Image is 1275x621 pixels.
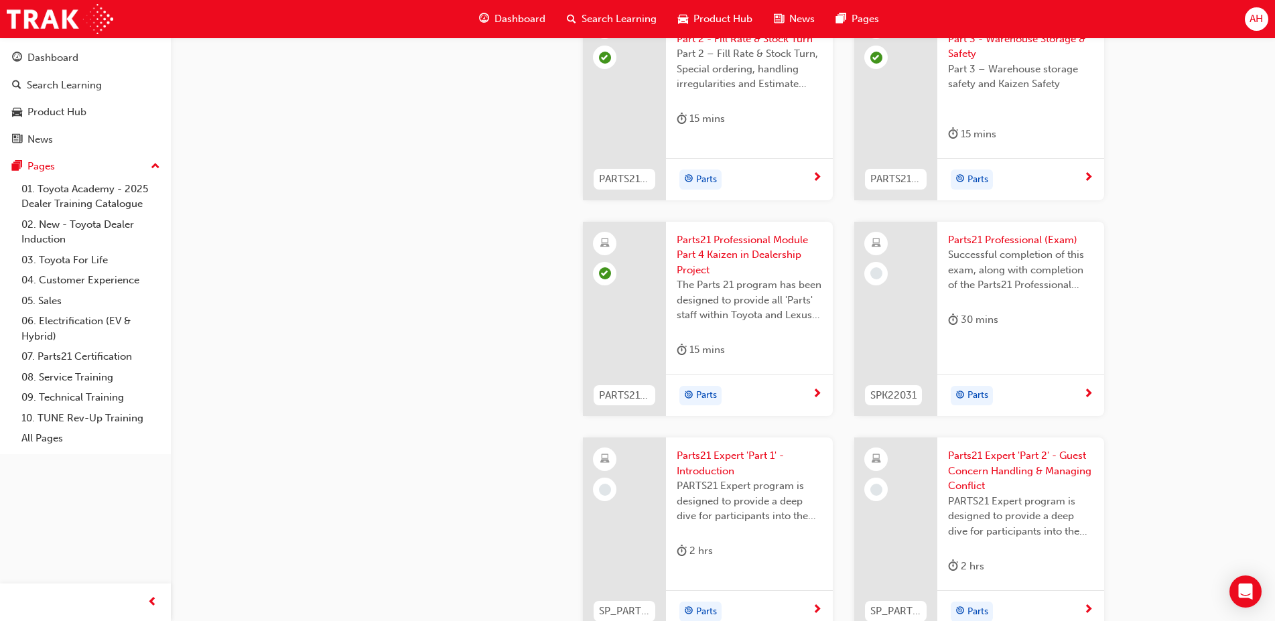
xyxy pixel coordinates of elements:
[812,389,822,401] span: next-icon
[870,388,917,403] span: SPK22031
[852,11,879,27] span: Pages
[870,484,882,496] span: learningRecordVerb_NONE-icon
[696,388,717,403] span: Parts
[677,448,822,478] span: Parts21 Expert 'Part 1' - Introduction
[854,222,1104,417] a: SPK22031Parts21 Professional (Exam)Successful completion of this exam, along with completion of t...
[789,11,815,27] span: News
[677,277,822,323] span: The Parts 21 program has been designed to provide all 'Parts' staff within Toyota and Lexus Deale...
[12,134,22,146] span: news-icon
[870,267,882,279] span: learningRecordVerb_NONE-icon
[763,5,825,33] a: news-iconNews
[967,172,988,188] span: Parts
[5,100,165,125] a: Product Hub
[967,604,988,620] span: Parts
[12,161,22,173] span: pages-icon
[5,127,165,152] a: News
[1083,389,1093,401] span: next-icon
[16,179,165,214] a: 01. Toyota Academy - 2025 Dealer Training Catalogue
[599,604,650,619] span: SP_PARTS21_EXPERTP1_1223_EL
[948,247,1093,293] span: Successful completion of this exam, along with completion of the Parts21 Professional eLearning m...
[948,558,958,575] span: duration-icon
[955,603,965,620] span: target-icon
[147,594,157,611] span: prev-icon
[582,11,657,27] span: Search Learning
[599,52,611,64] span: learningRecordVerb_PASS-icon
[151,158,160,176] span: up-icon
[948,448,1093,494] span: Parts21 Expert 'Part 2' - Guest Concern Handling & Managing Conflict
[693,11,752,27] span: Product Hub
[677,543,687,559] span: duration-icon
[5,73,165,98] a: Search Learning
[948,126,996,143] div: 15 mins
[696,604,717,620] span: Parts
[599,267,611,279] span: learningRecordVerb_PASS-icon
[948,312,998,328] div: 30 mins
[12,107,22,119] span: car-icon
[836,11,846,27] span: pages-icon
[27,50,78,66] div: Dashboard
[479,11,489,27] span: guage-icon
[12,52,22,64] span: guage-icon
[684,387,693,405] span: target-icon
[684,171,693,188] span: target-icon
[1245,7,1268,31] button: AH
[854,5,1104,200] a: PARTS21_PROFPART3_0923_ELParts21 Professional Module Part 3 - Warehouse Storage & SafetyPart 3 – ...
[599,484,611,496] span: learningRecordVerb_NONE-icon
[12,80,21,92] span: search-icon
[16,311,165,346] a: 06. Electrification (EV & Hybrid)
[5,154,165,179] button: Pages
[825,5,890,33] a: pages-iconPages
[16,291,165,312] a: 05. Sales
[948,62,1093,92] span: Part 3 – Warehouse storage safety and Kaizen Safety
[677,342,725,358] div: 15 mins
[678,11,688,27] span: car-icon
[774,11,784,27] span: news-icon
[684,603,693,620] span: target-icon
[16,387,165,408] a: 09. Technical Training
[16,270,165,291] a: 04. Customer Experience
[1083,172,1093,184] span: next-icon
[16,367,165,388] a: 08. Service Training
[677,111,725,127] div: 15 mins
[27,78,102,93] div: Search Learning
[16,346,165,367] a: 07. Parts21 Certification
[872,235,881,253] span: learningResourceType_ELEARNING-icon
[494,11,545,27] span: Dashboard
[27,132,53,147] div: News
[599,171,650,187] span: PARTS21_PROFPART2_0923_EL
[677,111,687,127] span: duration-icon
[870,171,921,187] span: PARTS21_PROFPART3_0923_EL
[583,5,833,200] a: PARTS21_PROFPART2_0923_ELParts21 Professional Module Part 2 - Fill Rate & Stock TurnPart 2 – Fill...
[955,387,965,405] span: target-icon
[1083,604,1093,616] span: next-icon
[870,604,921,619] span: SP_PARTS21_EXPERTP2_1223_EL
[677,543,713,559] div: 2 hrs
[468,5,556,33] a: guage-iconDashboard
[677,342,687,358] span: duration-icon
[27,159,55,174] div: Pages
[955,171,965,188] span: target-icon
[599,388,650,403] span: PARTS21_PROFPART4_0923_EL
[600,451,610,468] span: learningResourceType_ELEARNING-icon
[870,52,882,64] span: learningRecordVerb_PASS-icon
[16,214,165,250] a: 02. New - Toyota Dealer Induction
[677,46,822,92] span: Part 2 – Fill Rate & Stock Turn, Special ordering, handling irregularities and Estimate Time of A...
[948,312,958,328] span: duration-icon
[872,451,881,468] span: learningResourceType_ELEARNING-icon
[948,558,984,575] div: 2 hrs
[812,604,822,616] span: next-icon
[16,250,165,271] a: 03. Toyota For Life
[556,5,667,33] a: search-iconSearch Learning
[7,4,113,34] a: Trak
[5,43,165,154] button: DashboardSearch LearningProduct HubNews
[5,46,165,70] a: Dashboard
[567,11,576,27] span: search-icon
[1250,11,1263,27] span: AH
[16,428,165,449] a: All Pages
[27,105,86,120] div: Product Hub
[696,172,717,188] span: Parts
[948,16,1093,62] span: Parts21 Professional Module Part 3 - Warehouse Storage & Safety
[948,232,1093,248] span: Parts21 Professional (Exam)
[16,408,165,429] a: 10. TUNE Rev-Up Training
